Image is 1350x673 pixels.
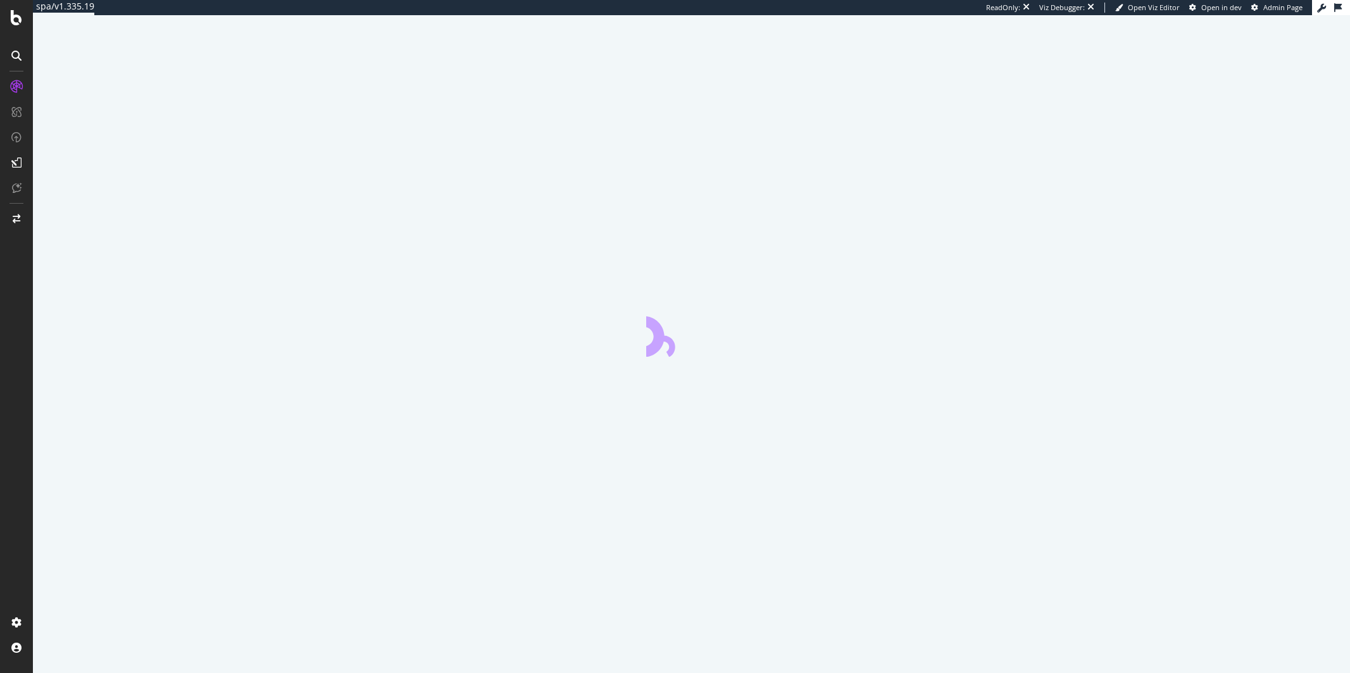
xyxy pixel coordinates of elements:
span: Open Viz Editor [1128,3,1180,12]
span: Open in dev [1201,3,1242,12]
div: animation [646,311,737,357]
a: Admin Page [1251,3,1303,13]
a: Open in dev [1189,3,1242,13]
div: ReadOnly: [986,3,1020,13]
span: Admin Page [1263,3,1303,12]
a: Open Viz Editor [1115,3,1180,13]
div: Viz Debugger: [1039,3,1085,13]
